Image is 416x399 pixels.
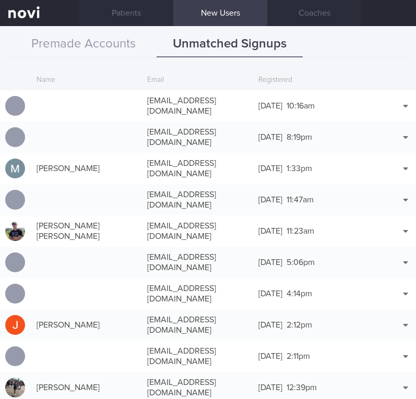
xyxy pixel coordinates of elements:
div: Registered [253,70,364,90]
span: [DATE] [258,383,282,392]
div: [EMAIL_ADDRESS][DOMAIN_NAME] [142,341,253,372]
span: [DATE] [258,352,282,360]
div: Name [31,70,142,90]
div: [EMAIL_ADDRESS][DOMAIN_NAME] [142,215,253,247]
span: 12:39pm [287,383,317,392]
div: [EMAIL_ADDRESS][DOMAIN_NAME] [142,278,253,309]
div: [PERSON_NAME] [31,377,142,398]
div: [PERSON_NAME] [PERSON_NAME] [31,215,142,247]
div: [PERSON_NAME] [31,315,142,335]
span: 2:11pm [287,352,310,360]
span: 1:33pm [287,164,312,173]
div: [PERSON_NAME] [31,158,142,179]
div: Email [142,70,253,90]
span: [DATE] [258,258,282,267]
button: Unmatched Signups [157,31,303,57]
span: 2:12pm [287,321,312,329]
button: Premade Accounts [10,31,157,57]
span: 11:23am [287,227,314,235]
span: [DATE] [258,227,282,235]
span: 5:06pm [287,258,315,267]
div: [EMAIL_ADDRESS][DOMAIN_NAME] [142,122,253,153]
span: [DATE] [258,321,282,329]
div: [EMAIL_ADDRESS][DOMAIN_NAME] [142,309,253,341]
span: 10:16am [287,102,315,110]
div: [EMAIL_ADDRESS][DOMAIN_NAME] [142,184,253,215]
span: [DATE] [258,133,282,141]
span: [DATE] [258,196,282,204]
span: [DATE] [258,164,282,173]
span: [DATE] [258,102,282,110]
div: [EMAIL_ADDRESS][DOMAIN_NAME] [142,153,253,184]
span: 4:14pm [287,289,312,298]
div: [EMAIL_ADDRESS][DOMAIN_NAME] [142,90,253,122]
span: 11:47am [287,196,314,204]
div: [EMAIL_ADDRESS][DOMAIN_NAME] [142,247,253,278]
span: [DATE] [258,289,282,298]
span: 8:19pm [287,133,312,141]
